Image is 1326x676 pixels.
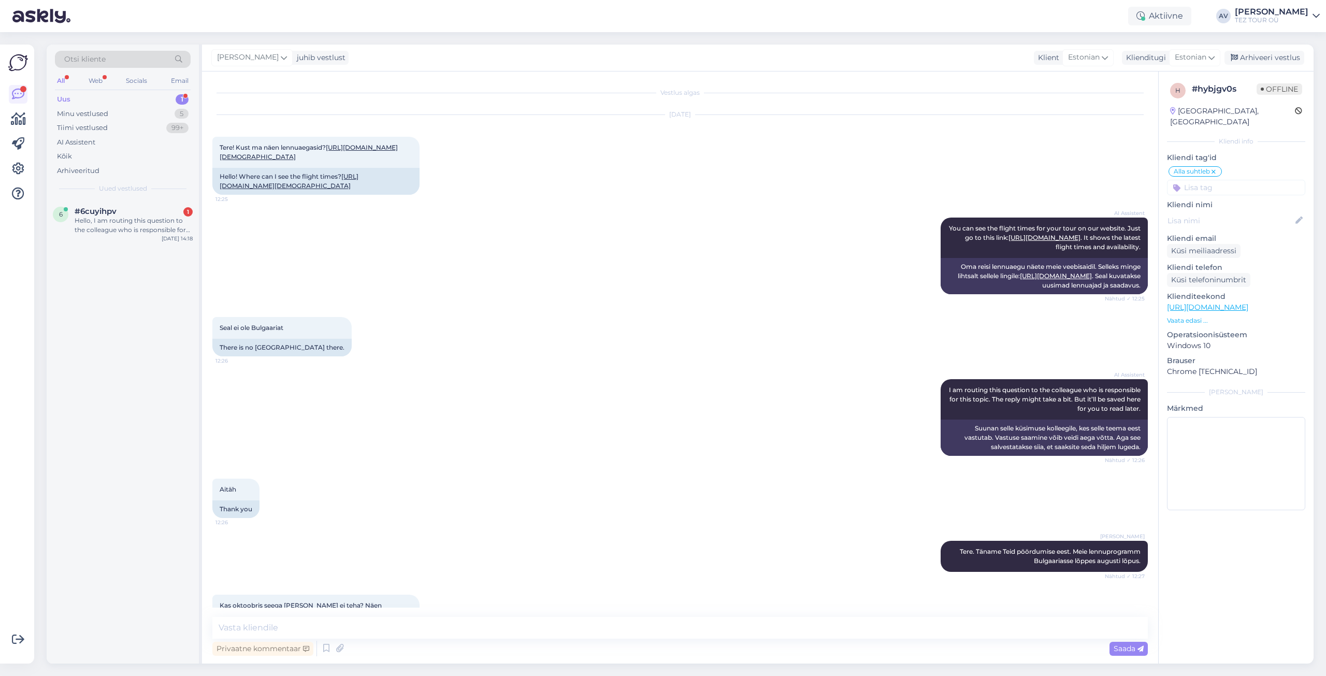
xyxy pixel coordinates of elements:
div: [DATE] 14:18 [162,235,193,242]
span: Tere! Kust ma näen lennuaegasid? [220,143,398,161]
span: You can see the flight times for your tour on our website. Just go to this link: . It shows the l... [949,224,1142,251]
div: [PERSON_NAME] [1235,8,1308,16]
span: 12:26 [215,519,254,526]
div: Thank you [212,500,260,518]
div: Oma reisi lennuaegu näete meie veebisaidil. Selleks minge lihtsalt sellele lingile: . Seal kuvata... [941,258,1148,294]
span: [PERSON_NAME] [1100,533,1145,540]
div: Arhiveeritud [57,166,99,176]
span: 6 [59,210,63,218]
span: Aitäh [220,485,236,493]
div: Web [87,74,105,88]
div: 5 [175,109,189,119]
div: Küsi meiliaadressi [1167,244,1241,258]
input: Lisa tag [1167,180,1305,195]
div: Email [169,74,191,88]
div: Tiimi vestlused [57,123,108,133]
a: [URL][DOMAIN_NAME] [1167,303,1248,312]
div: [DATE] [212,110,1148,119]
div: juhib vestlust [293,52,345,63]
div: Minu vestlused [57,109,108,119]
p: Chrome [TECHNICAL_ID] [1167,366,1305,377]
span: 12:26 [215,357,254,365]
div: All [55,74,67,88]
a: [URL][DOMAIN_NAME] [1008,234,1080,241]
span: Otsi kliente [64,54,106,65]
span: Saada [1114,644,1144,653]
div: Küsi telefoninumbrit [1167,273,1250,287]
p: Vaata edasi ... [1167,316,1305,325]
span: Uued vestlused [99,184,147,193]
div: # hybjgv0s [1192,83,1257,95]
div: Arhiveeri vestlus [1224,51,1304,65]
div: [PERSON_NAME] [1167,387,1305,397]
p: Windows 10 [1167,340,1305,351]
div: [GEOGRAPHIC_DATA], [GEOGRAPHIC_DATA] [1170,106,1295,127]
div: Hello! Where can I see the flight times? [212,168,420,195]
div: Uus [57,94,70,105]
p: Klienditeekond [1167,291,1305,302]
div: Kõik [57,151,72,162]
div: AV [1216,9,1231,23]
p: Kliendi nimi [1167,199,1305,210]
div: Klient [1034,52,1059,63]
div: Hello, I am routing this question to the colleague who is responsible for this topic. The reply m... [75,216,193,235]
span: I am routing this question to the colleague who is responsible for this topic. The reply might ta... [949,386,1142,412]
img: Askly Logo [8,53,28,73]
p: Brauser [1167,355,1305,366]
span: Estonian [1175,52,1206,63]
span: Seal ei ole Bulgaariat [220,324,283,332]
p: Kliendi email [1167,233,1305,244]
p: Kliendi telefon [1167,262,1305,273]
span: h [1175,87,1180,94]
div: Klienditugi [1122,52,1166,63]
div: TEZ TOUR OÜ [1235,16,1308,24]
span: AI Assistent [1106,371,1145,379]
div: Kliendi info [1167,137,1305,146]
span: Tere. Täname Teid pöördumise eest. Meie lennuprogramm Bulgaariasse lõppes augusti lõpus. [960,548,1142,565]
span: [PERSON_NAME] [217,52,279,63]
div: Socials [124,74,149,88]
div: Aktiivne [1128,7,1191,25]
p: Operatsioonisüsteem [1167,329,1305,340]
p: Kliendi tag'id [1167,152,1305,163]
span: Alla suhtleb [1174,168,1210,175]
div: There is no [GEOGRAPHIC_DATA] there. [212,339,352,356]
div: AI Assistent [57,137,95,148]
span: Nähtud ✓ 12:26 [1105,456,1145,464]
div: Suunan selle küsimuse kolleegile, kes selle teema eest vastutab. Vastuse saamine võib veidi aega ... [941,420,1148,456]
div: 99+ [166,123,189,133]
span: Nähtud ✓ 12:25 [1105,295,1145,303]
span: AI Assistent [1106,209,1145,217]
span: #6cuyihpv [75,207,117,216]
a: [URL][DOMAIN_NAME] [1020,272,1092,280]
a: [PERSON_NAME]TEZ TOUR OÜ [1235,8,1320,24]
div: Vestlus algas [212,88,1148,97]
input: Lisa nimi [1168,215,1293,226]
div: 1 [183,207,193,217]
span: Kas oktoobris seega [PERSON_NAME] ei teha? Näen kodulehel pakkumisi 16.10-23.10. Või süsteem kuva... [220,601,395,628]
div: Privaatne kommentaar [212,642,313,656]
span: Offline [1257,83,1302,95]
span: Nähtud ✓ 12:27 [1105,572,1145,580]
div: 1 [176,94,189,105]
span: 12:25 [215,195,254,203]
span: Estonian [1068,52,1100,63]
p: Märkmed [1167,403,1305,414]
